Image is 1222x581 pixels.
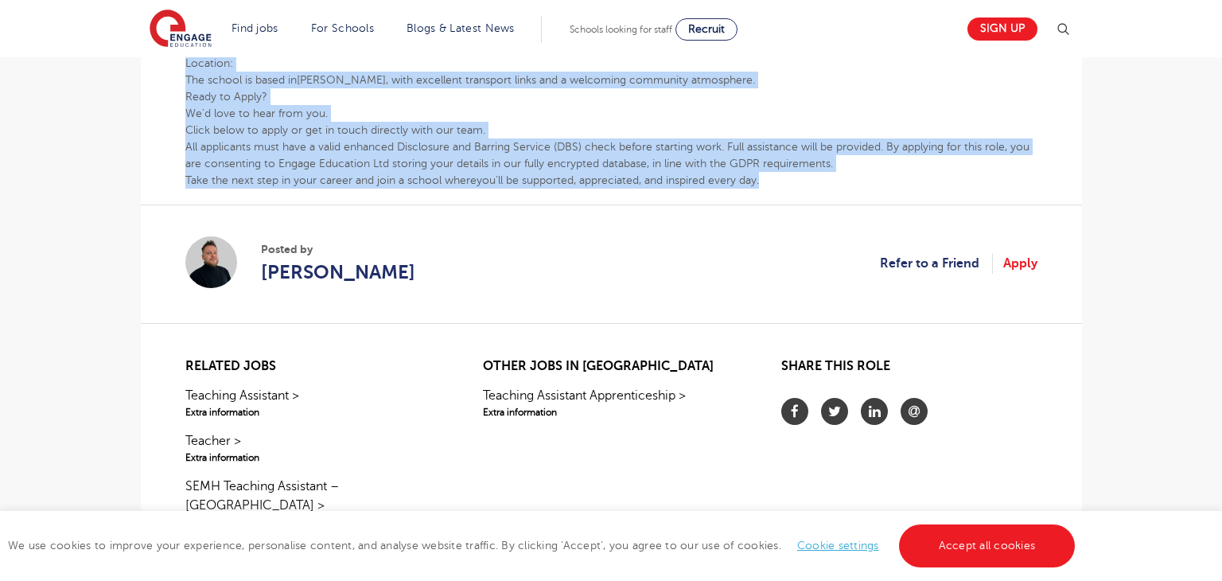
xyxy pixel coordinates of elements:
h2: Related jobs [185,359,441,374]
a: Apply [1003,253,1037,274]
span: Recruit [688,23,725,35]
a: Teacher >Extra information [185,431,441,465]
span: Extra information [185,405,441,419]
p: The school is based in , with excellent transport links and a welcoming community atmosphere. [185,72,1037,88]
a: For Schools [311,22,374,34]
h2: Other jobs in [GEOGRAPHIC_DATA] [483,359,738,374]
a: Teaching Assistant Apprenticeship >Extra information [483,386,738,419]
a: [PERSON_NAME] [261,258,415,287]
a: Recruit [675,18,737,41]
p: Ready to Apply? [185,88,1037,105]
a: Accept all cookies [899,524,1076,567]
a: Teaching Assistant >Extra information [185,386,441,419]
b: you’ll be supported, appreciated, and inspired every day [477,174,757,186]
a: Find jobs [232,22,278,34]
img: Engage Education [150,10,212,49]
a: SEMH Teaching Assistant – [GEOGRAPHIC_DATA] >Extra information [185,477,441,529]
a: Refer to a Friend [880,253,993,274]
p: Take the next step in your career and join a school where . [185,172,1037,189]
span: Extra information [185,450,441,465]
b: [PERSON_NAME] [297,74,386,86]
a: Cookie settings [797,540,879,552]
span: We use cookies to improve your experience, personalise content, and analyse website traffic. By c... [8,540,1079,552]
p: We’d love to hear from you. Click below to apply or get in touch directly with our team. [185,105,1037,138]
span: Posted by [261,241,415,258]
p: All applicants must have a valid enhanced Disclosure and Barring Service (DBS) check before start... [185,138,1037,172]
span: Schools looking for staff [570,24,672,35]
a: Blogs & Latest News [407,22,515,34]
a: Sign up [967,18,1037,41]
h2: Share this role [781,359,1037,382]
span: Extra information [483,405,738,419]
p: Location: [185,55,1037,72]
